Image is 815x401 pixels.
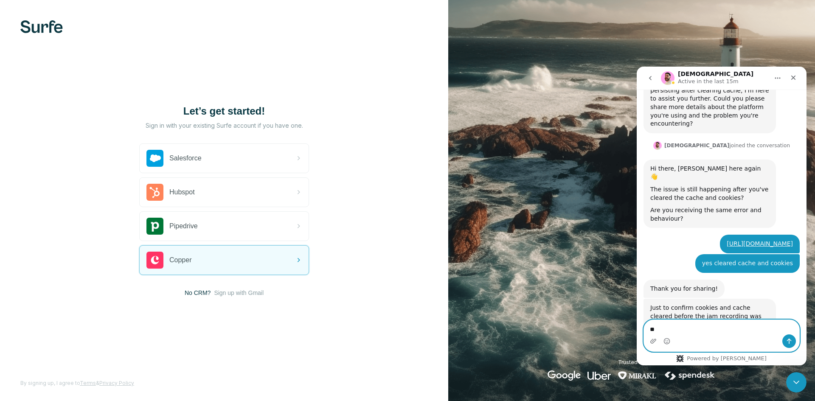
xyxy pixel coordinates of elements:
img: salesforce's logo [146,150,163,167]
span: By signing up, I agree to & [20,379,134,387]
h1: Let’s get started! [139,104,309,118]
p: Trusted by [618,359,645,366]
iframe: Intercom live chat [786,372,807,393]
span: Copper [169,255,191,265]
img: mirakl's logo [618,370,657,381]
span: Pipedrive [169,221,198,231]
img: uber's logo [587,370,611,381]
button: Sign up with Gmail [214,289,264,297]
span: Hubspot [169,187,195,197]
iframe: Intercom live chat [637,67,807,365]
img: google's logo [548,370,581,381]
a: Terms [80,380,96,386]
span: Salesforce [169,153,202,163]
img: copper's logo [146,252,163,269]
img: hubspot's logo [146,184,163,201]
a: Privacy Policy [99,380,134,386]
p: Sign in with your existing Surfe account if you have one. [146,121,303,130]
span: No CRM? [185,289,211,297]
img: pipedrive's logo [146,218,163,235]
img: Surfe's logo [20,20,63,33]
img: spendesk's logo [663,370,716,381]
